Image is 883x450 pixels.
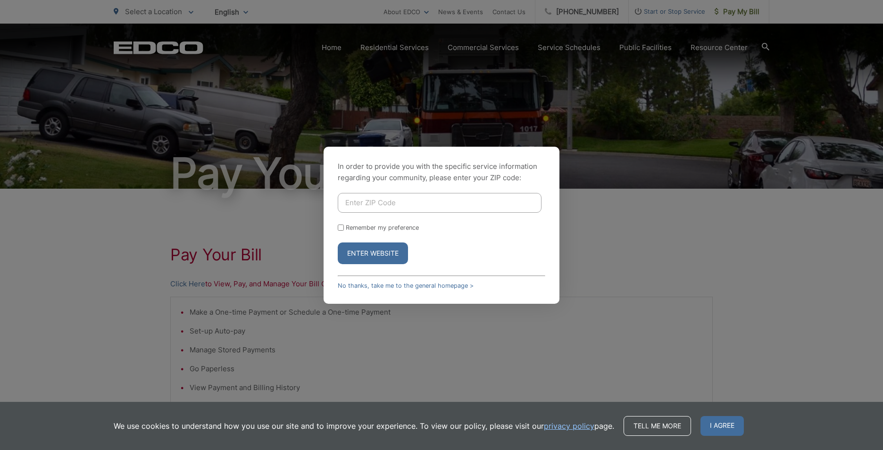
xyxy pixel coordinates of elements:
[346,224,419,231] label: Remember my preference
[544,420,594,432] a: privacy policy
[338,242,408,264] button: Enter Website
[338,282,474,289] a: No thanks, take me to the general homepage >
[338,193,541,213] input: Enter ZIP Code
[624,416,691,436] a: Tell me more
[700,416,744,436] span: I agree
[338,161,545,183] p: In order to provide you with the specific service information regarding your community, please en...
[114,420,614,432] p: We use cookies to understand how you use our site and to improve your experience. To view our pol...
